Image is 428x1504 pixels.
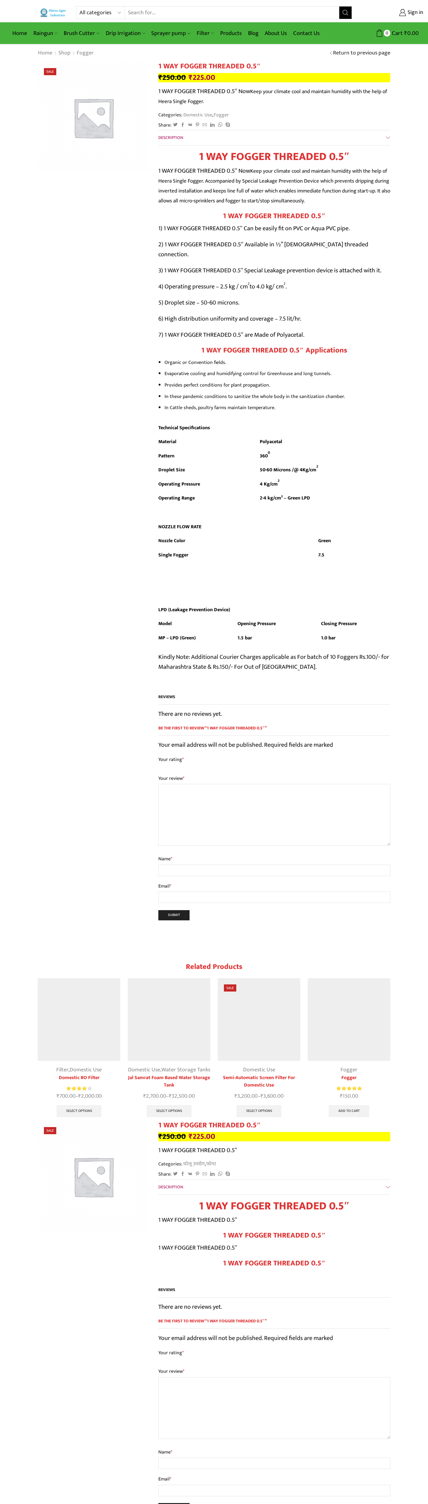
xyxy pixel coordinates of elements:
[143,1091,166,1101] bdi: 2,700.00
[38,49,94,57] nav: Breadcrumb
[169,1091,195,1101] bdi: 32,500.00
[336,1085,362,1092] span: Rated out of 5
[234,1091,237,1101] span: ₹
[158,240,390,259] p: 2) 1 WAY FOGGER THREADED 0.5″ Available in ½’’ [DEMOGRAPHIC_DATA] threaded connection.
[158,266,390,275] p: 3) 1 WAY FOGGER THREADED 0.5″ Special Leakage prevention device is attached with it.
[158,882,390,890] label: Email
[165,381,390,390] li: Provides perfect conditions for plant propagation.
[103,26,148,41] a: Drip Irrigation
[158,438,176,446] strong: Material
[56,1065,68,1074] a: Filter
[158,1475,390,1483] label: Email
[128,1065,160,1074] a: Domestic Use
[158,1130,186,1143] bdi: 250.00
[158,694,390,705] h2: Reviews
[224,984,236,992] span: Sale
[158,725,390,736] span: Be the first to review “1 WAY FOGGER THREADED 0.5″”
[158,1160,216,1168] span: Categories: ,
[158,111,229,119] span: Categories: ,
[358,28,419,39] a: 0 Cart ₹0.00
[340,1091,343,1101] span: ₹
[165,369,390,378] li: Evaporative cooling and humidifying control for Greenhouse and long tunnels.
[148,26,193,41] a: Sprayer pump
[165,403,390,412] li: In Cattle sheds, poultry farms maintain temperature.
[158,166,390,205] span: Keep your climate cool and maintain humidity with the help of Heera Single Fogger. Accompanied by...
[38,62,149,173] img: Placeholder
[158,212,390,221] h2: 1 WAY FOGGER THREADED 0.5″
[158,166,390,205] p: 1 WAY FOGGER THREADED 0.5″ Now
[182,1160,205,1168] a: घरेलू उपयोग
[66,1085,87,1092] span: Rated out of 5
[260,438,282,446] strong: Polyacetal
[321,620,357,628] strong: Closing Pressure
[158,1121,390,1130] h1: 1 WAY FOGGER THREADED 0.5″
[57,1091,59,1101] span: ₹
[57,1105,102,1117] a: Select options for “Domestic RO Filter”
[390,29,403,37] span: Cart
[147,1105,192,1117] a: Select options for “Jal Samrat Foam Based Water Storage Tank”
[158,537,185,545] strong: Nozzle Color
[206,1160,216,1168] a: फॉगर
[158,71,186,84] bdi: 250.00
[61,26,102,41] a: Brush Cutter
[158,1448,390,1456] label: Name
[158,424,210,432] strong: Technical Specifications
[158,1287,390,1298] h2: Reviews
[260,1091,263,1101] span: ₹
[284,281,285,287] sup: 2
[260,1091,284,1101] bdi: 3,600.00
[237,1105,282,1117] a: Select options for “Semi-Automatic Screen Filter For Domestic Use”
[158,1199,390,1213] h1: 1 WAY FOGGER THREADED 0.5″
[158,330,390,340] p: 7) 1 WAY FOGGER THREADED 0.5″ are Made of Polyacetal.
[316,464,318,469] sup: 2
[169,1091,172,1101] span: ₹
[158,551,188,559] strong: Single Fogger
[290,26,323,41] a: Contact Us
[158,1349,390,1356] label: Your rating
[186,961,242,973] span: Related products
[218,978,300,1061] img: Semi-Automatic Screen Filter for Domestic Use
[260,494,310,502] strong: 2-4 kg/cm² – Green LPD
[158,122,172,129] span: Share:
[66,1085,92,1092] div: Rated 4.00 out of 5
[158,652,390,672] p: Kindly Note: Additional Courier Charges applicable as For batch of 10 Foggers Rs.100/- for Mahara...
[318,551,324,559] strong: 7.5
[38,1074,120,1082] a: Domestic RO Filter
[158,1333,333,1343] span: Your email address will not be published. Required fields are marked
[158,480,200,488] strong: Operating Pressure
[158,1259,390,1268] h3: 1 WAY FOGGER THREADED 0.5″
[404,28,407,38] span: ₹
[158,466,185,474] strong: Droplet Size
[318,537,331,545] strong: Green
[260,480,278,488] strong: 4 Kg/cm
[158,86,390,106] p: 1 WAY FOGGER THREADED 0.5″ Now
[234,1091,258,1101] bdi: 3,200.00
[158,346,390,355] h3: 1 WAY FOGGER THREADED 0.5″ Applications
[78,1091,102,1101] bdi: 2,000.00
[189,1130,193,1143] span: ₹
[158,62,390,71] h1: 1 WAY FOGGER THREADED 0.5″
[158,1368,390,1376] label: Your review
[268,450,270,456] sup: 0
[158,1318,390,1329] span: Be the first to review “1 WAY FOGGER THREADED 0.5″”
[38,49,53,57] a: Home
[308,1074,390,1082] a: Fogger
[30,26,61,41] a: Raingun
[158,282,390,292] p: 4) Operating pressure – 2.5 kg / cm to 4.0 kg/ cm .
[165,358,390,367] li: Organic or Convention fields.
[189,71,215,84] bdi: 225.00
[158,1215,390,1225] p: 1 WAY FOGGER THREADED 0.5″
[340,1091,358,1101] bdi: 150.00
[70,1065,102,1074] a: Domestic Use
[158,1180,390,1195] a: Description
[243,1065,275,1074] a: Domestic Use
[238,620,276,628] strong: Opening Pressure
[158,775,390,783] label: Your review
[213,111,229,119] a: Fogger
[336,1085,362,1092] div: Rated 5.00 out of 5
[158,855,390,863] label: Name
[158,756,390,763] label: Your rating
[158,87,387,106] span: Keep your climate cool and maintain humidity with the help of Heera Single Fogger.
[158,71,162,84] span: ₹
[158,1231,390,1240] h2: 1 WAY FOGGER THREADED 0.5″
